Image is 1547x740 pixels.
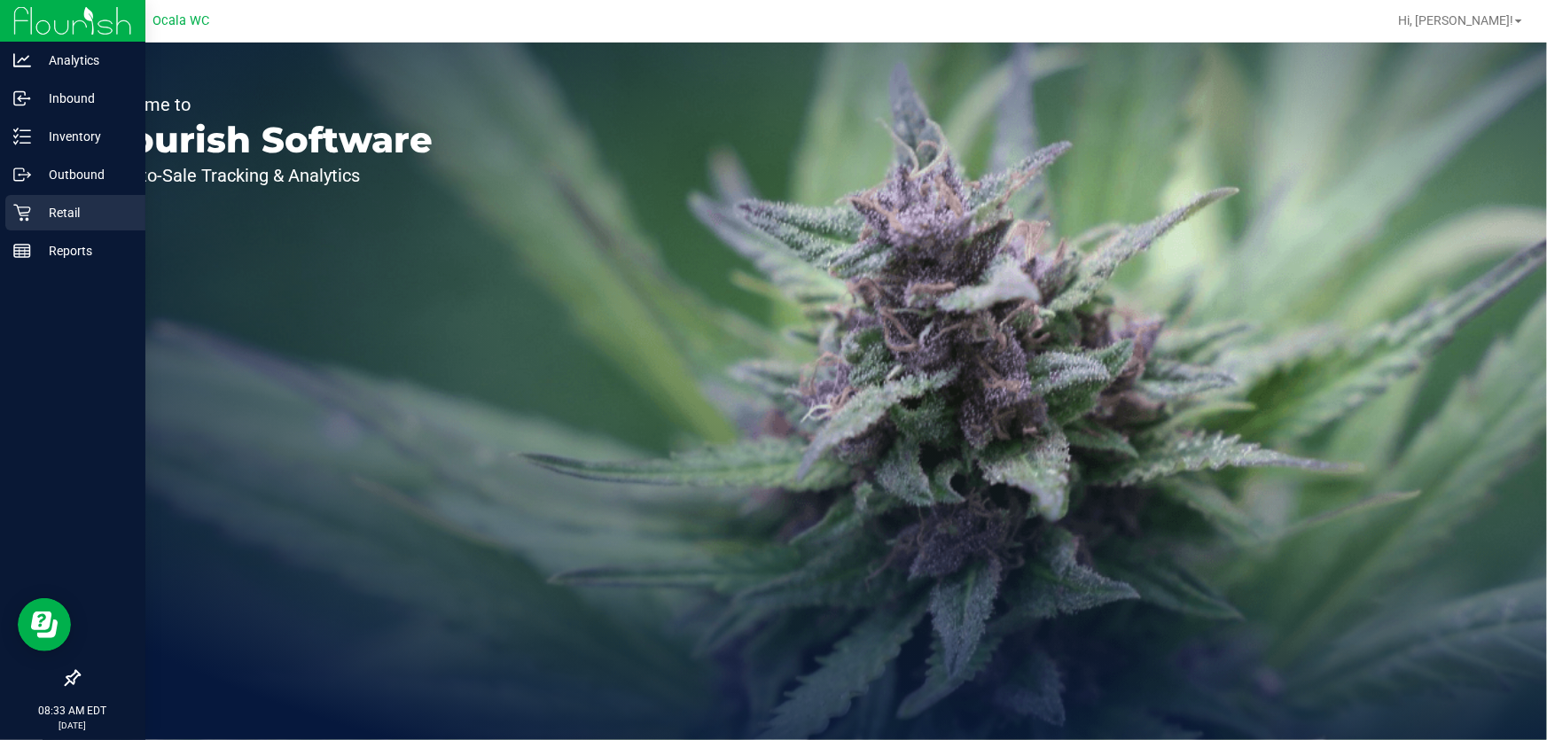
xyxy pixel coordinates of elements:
p: Flourish Software [96,122,433,158]
p: Inbound [31,88,137,109]
inline-svg: Inbound [13,90,31,107]
p: [DATE] [8,719,137,732]
iframe: Resource center [18,598,71,651]
p: Retail [31,202,137,223]
p: Welcome to [96,96,433,113]
p: Seed-to-Sale Tracking & Analytics [96,167,433,184]
span: Ocala WC [152,13,209,28]
span: Hi, [PERSON_NAME]! [1398,13,1513,27]
inline-svg: Reports [13,242,31,260]
inline-svg: Analytics [13,51,31,69]
p: Reports [31,240,137,261]
p: Inventory [31,126,137,147]
inline-svg: Outbound [13,166,31,183]
p: Analytics [31,50,137,71]
inline-svg: Inventory [13,128,31,145]
p: Outbound [31,164,137,185]
p: 08:33 AM EDT [8,703,137,719]
inline-svg: Retail [13,204,31,222]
